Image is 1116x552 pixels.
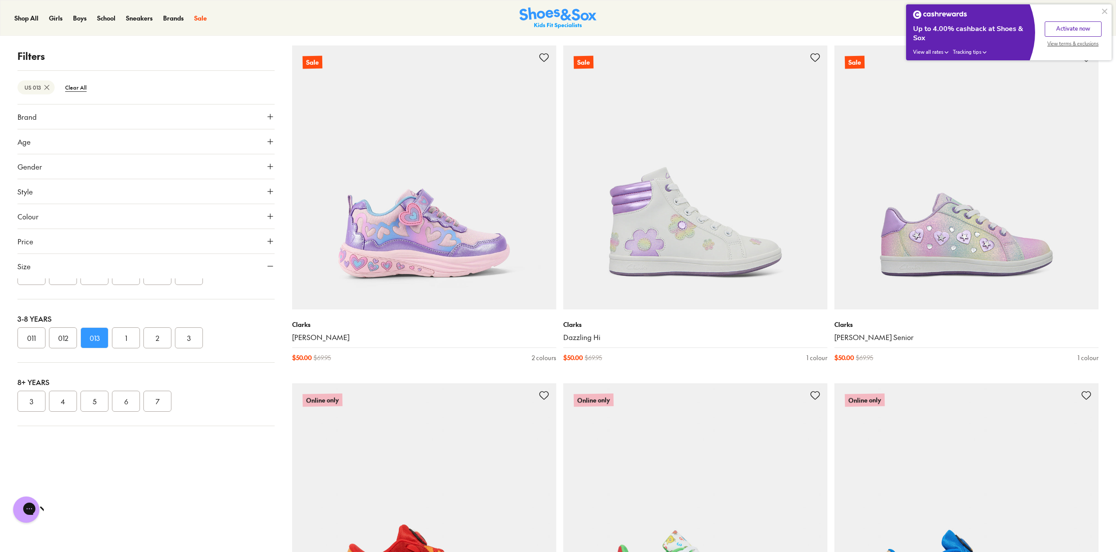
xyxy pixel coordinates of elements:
[953,49,981,56] span: Tracking tips
[585,353,602,362] span: $ 69.95
[1045,21,1102,37] button: Activate now
[143,327,171,348] button: 2
[913,49,943,56] span: View all rates
[194,14,207,22] span: Sale
[73,14,87,23] a: Boys
[17,391,45,412] button: 3
[314,353,331,362] span: $ 69.95
[126,14,153,23] a: Sneakers
[292,320,556,329] p: Clarks
[17,154,275,179] button: Gender
[17,204,275,229] button: Colour
[126,14,153,22] span: Sneakers
[17,254,275,278] button: Size
[143,391,171,412] button: 7
[49,327,77,348] button: 012
[175,327,203,348] button: 3
[563,320,827,329] p: Clarks
[163,14,184,23] a: Brands
[97,14,115,23] a: School
[292,333,556,342] a: [PERSON_NAME]
[17,129,275,154] button: Age
[17,377,275,387] div: 8+ Years
[17,136,31,147] span: Age
[49,14,63,22] span: Girls
[303,56,322,69] p: Sale
[834,353,854,362] span: $ 50.00
[563,333,827,342] a: Dazzling Hi
[913,24,1028,43] div: Up to 4.00% cashback at Shoes & Sox
[17,236,33,246] span: Price
[303,393,342,407] p: Online only
[17,211,38,222] span: Colour
[574,56,593,69] p: Sale
[845,56,865,69] p: Sale
[14,14,38,22] span: Shop All
[14,14,38,23] a: Shop All
[112,327,140,348] button: 1
[17,80,55,94] btn: US 013
[97,14,115,22] span: School
[17,179,275,204] button: Style
[17,327,45,348] button: 011
[163,14,184,22] span: Brands
[17,49,275,63] p: Filters
[80,391,108,412] button: 5
[845,393,885,407] p: Online only
[563,45,827,309] a: Sale
[73,14,87,22] span: Boys
[532,353,556,362] div: 2 colours
[17,229,275,253] button: Price
[856,353,873,362] span: $ 69.95
[112,391,140,412] button: 6
[17,261,31,271] span: Size
[194,14,207,23] a: Sale
[913,10,967,19] img: Cashrewards white logo
[834,45,1099,309] a: Sale
[520,7,596,29] img: SNS_Logo_Responsive.svg
[520,7,596,29] a: Shoes & Sox
[834,320,1099,329] p: Clarks
[49,391,77,412] button: 4
[806,353,827,362] div: 1 colour
[58,80,94,95] btn: Clear All
[80,327,108,348] button: 013
[17,313,275,324] div: 3-8 Years
[17,111,37,122] span: Brand
[17,186,33,197] span: Style
[9,493,44,526] iframe: Gorgias live chat messenger
[292,45,556,309] a: Sale
[17,161,42,172] span: Gender
[834,333,1099,342] a: [PERSON_NAME] Senior
[49,14,63,23] a: Girls
[563,353,583,362] span: $ 50.00
[17,104,275,129] button: Brand
[1078,353,1099,362] div: 1 colour
[1047,41,1099,47] span: View terms & exclusions
[574,393,614,407] p: Online only
[292,353,312,362] span: $ 50.00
